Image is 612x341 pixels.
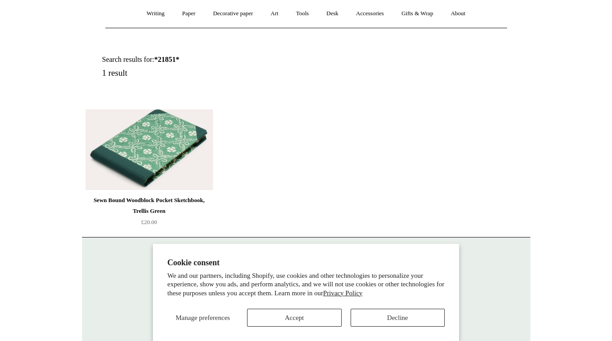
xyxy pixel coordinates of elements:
[141,219,157,225] span: £20.00
[323,289,363,297] a: Privacy Policy
[102,55,317,64] h1: Search results for:
[393,2,441,26] a: Gifts & Wrap
[167,258,445,268] h2: Cookie consent
[174,2,204,26] a: Paper
[102,68,317,78] h5: 1 result
[139,2,173,26] a: Writing
[91,246,521,322] p: [STREET_ADDRESS] London WC2H 9NS [DATE] - [DATE] 10:30am to 5:30pm [DATE] 10.30am to 6pm [DATE] 1...
[167,272,445,298] p: We and our partners, including Shopify, use cookies and other technologies to personalize your ex...
[86,195,213,232] a: Sewn Bound Woodblock Pocket Sketchbook, Trellis Green £20.00
[318,2,347,26] a: Desk
[247,309,341,327] button: Accept
[443,2,473,26] a: About
[351,309,445,327] button: Decline
[205,2,261,26] a: Decorative paper
[167,309,238,327] button: Manage preferences
[348,2,392,26] a: Accessories
[288,2,317,26] a: Tools
[86,109,213,190] img: Sewn Bound Woodblock Pocket Sketchbook, Trellis Green
[176,314,230,321] span: Manage preferences
[86,109,213,190] a: Sewn Bound Woodblock Pocket Sketchbook, Trellis Green Sewn Bound Woodblock Pocket Sketchbook, Tre...
[263,2,286,26] a: Art
[88,195,211,216] div: Sewn Bound Woodblock Pocket Sketchbook, Trellis Green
